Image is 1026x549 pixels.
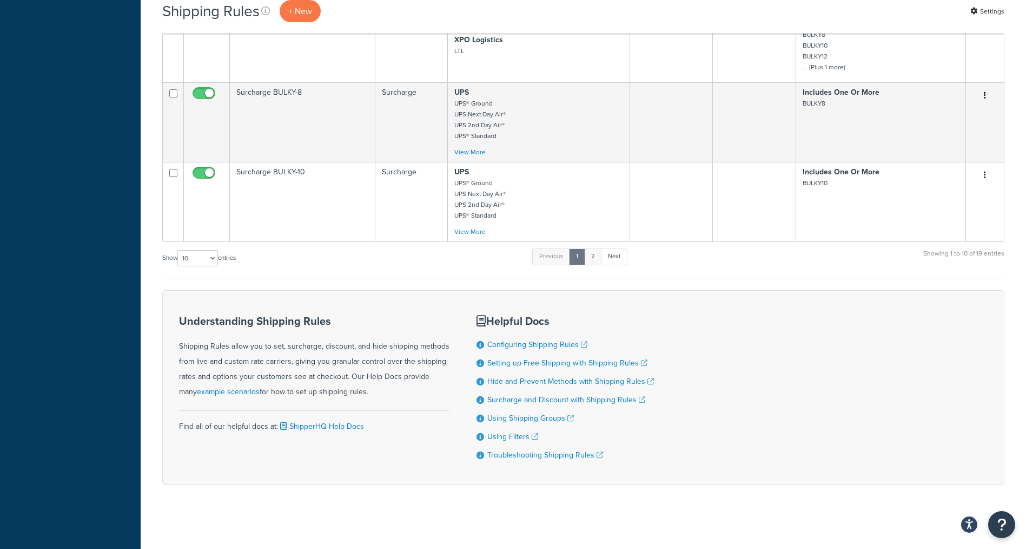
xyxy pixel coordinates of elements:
[454,178,506,220] small: UPS® Ground UPS Next Day Air® UPS 2nd Day Air® UPS® Standard
[454,87,469,98] strong: UPS
[179,315,449,327] h3: Understanding Shipping Rules
[487,431,538,442] a: Using Filters
[230,3,375,82] td: Hide Methods LTL Weight under 110
[532,249,570,265] a: Previous
[375,3,448,82] td: Hide Methods
[487,449,603,461] a: Troubleshooting Shipping Rules
[278,421,364,432] a: ShipperHQ Help Docs
[988,511,1015,538] button: Open Resource Center
[179,410,449,434] div: Find all of our helpful docs at:
[375,162,448,241] td: Surcharge
[487,413,574,424] a: Using Shipping Groups
[803,19,845,72] small: freight BULKY8 BULKY10 BULKY12 ... (Plus 1 more)
[197,386,260,397] a: example scenarios
[803,99,825,108] small: BULKY8
[713,3,796,82] td: Weight ≤ 110 for Whole Cart
[177,250,218,266] select: Showentries
[803,87,879,98] strong: Includes One Or More
[454,99,506,141] small: UPS® Ground UPS Next Day Air® UPS 2nd Day Air® UPS® Standard
[230,162,375,241] td: Surcharge BULKY-10
[487,394,645,406] a: Surcharge and Discount with Shipping Rules
[230,82,375,162] td: Surcharge BULKY-8
[569,249,585,265] a: 1
[454,227,486,237] a: View More
[454,34,503,45] strong: XPO Logistics
[179,315,449,400] div: Shipping Rules allow you to set, surcharge, discount, and hide shipping methods from live and cus...
[454,147,486,157] a: View More
[476,315,654,327] h3: Helpful Docs
[803,166,879,178] strong: Includes One Or More
[375,82,448,162] td: Surcharge
[487,376,654,387] a: Hide and Prevent Methods with Shipping Rules
[162,250,236,266] label: Show entries
[162,1,260,22] h1: Shipping Rules
[923,247,1004,271] div: Showing 1 to 10 of 19 entries
[803,178,828,188] small: BULKY10
[487,357,647,369] a: Setting up Free Shipping with Shipping Rules
[454,166,469,178] strong: UPS
[487,339,587,350] a: Configuring Shipping Rules
[601,249,627,265] a: Next
[970,4,1004,19] a: Settings
[454,46,464,56] small: LTL
[584,249,602,265] a: 2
